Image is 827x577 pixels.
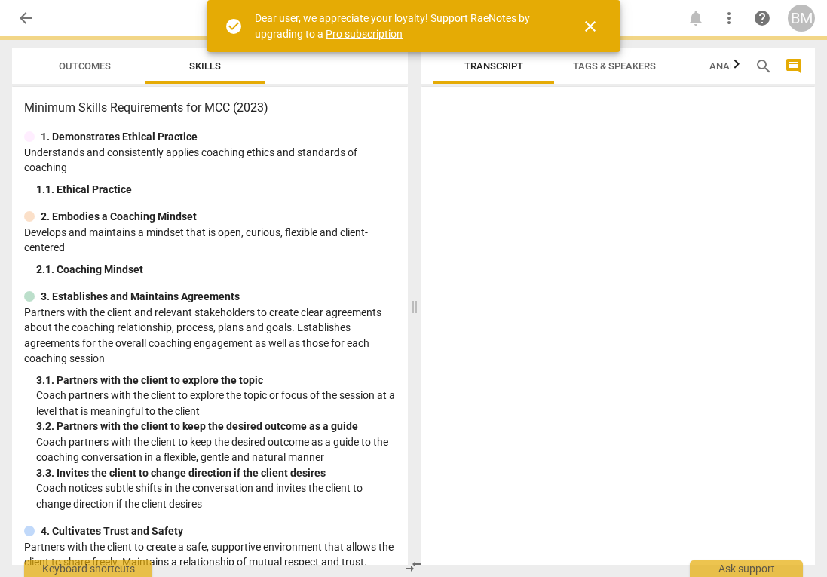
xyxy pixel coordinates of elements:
span: more_vert [720,9,738,27]
span: check_circle [225,17,243,35]
p: Coach partners with the client to keep the desired outcome as a guide to the coaching conversatio... [36,434,396,465]
button: Search [752,54,776,78]
p: Coach partners with the client to explore the topic or focus of the session at a level that is me... [36,388,396,419]
span: search [755,57,773,75]
p: 3. Establishes and Maintains Agreements [41,289,240,305]
div: 3. 3. Invites the client to change direction if the client desires [36,465,396,481]
span: compare_arrows [404,557,422,575]
span: Transcript [464,60,523,72]
a: Help [749,5,776,32]
div: Ask support [690,560,803,577]
a: Pro subscription [326,28,403,40]
div: 3. 1. Partners with the client to explore the topic [36,373,396,388]
p: 4. Cultivates Trust and Safety [41,523,183,539]
span: Tags & Speakers [573,60,656,72]
p: 1. Demonstrates Ethical Practice [41,129,198,145]
div: Dear user, we appreciate your loyalty! Support RaeNotes by upgrading to a [255,11,554,41]
p: Understands and consistently applies coaching ethics and standards of coaching [24,145,396,176]
p: Coach notices subtle shifts in the conversation and invites the client to change direction if the... [36,480,396,511]
div: 1. 1. Ethical Practice [36,182,396,198]
button: BM [788,5,815,32]
p: 2. Embodies a Coaching Mindset [41,209,197,225]
span: close [581,17,599,35]
span: Outcomes [59,60,111,72]
p: Partners with the client and relevant stakeholders to create clear agreements about the coaching ... [24,305,396,367]
span: Analytics [709,60,761,72]
button: Show/Hide comments [782,54,806,78]
button: Close [572,8,608,45]
div: 2. 1. Coaching Mindset [36,262,396,278]
h3: Minimum Skills Requirements for MCC (2023) [24,99,396,117]
span: comment [785,57,803,75]
p: Develops and maintains a mindset that is open, curious, flexible and client-centered [24,225,396,256]
span: Skills [189,60,221,72]
div: 3. 2. Partners with the client to keep the desired outcome as a guide [36,419,396,434]
span: arrow_back [17,9,35,27]
span: help [753,9,771,27]
div: Keyboard shortcuts [24,560,152,577]
p: Partners with the client to create a safe, supportive environment that allows the client to share... [24,539,396,570]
